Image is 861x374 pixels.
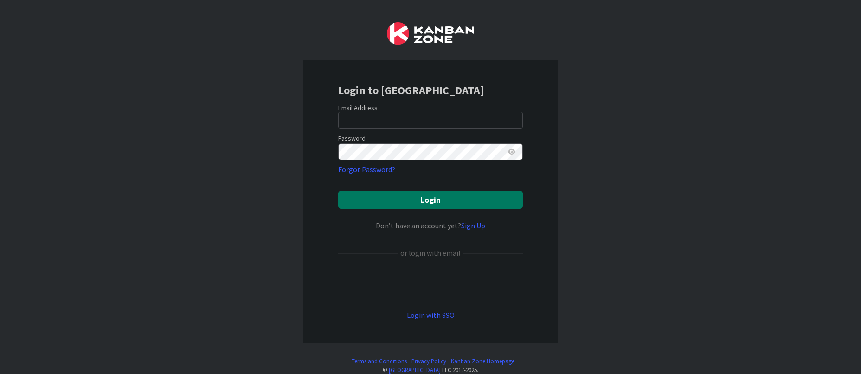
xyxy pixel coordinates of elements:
div: or login with email [398,247,463,258]
label: Password [338,134,366,143]
button: Login [338,191,523,209]
label: Email Address [338,103,378,112]
a: Kanban Zone Homepage [451,357,514,366]
img: Kanban Zone [387,22,474,45]
a: Login with SSO [407,310,455,320]
b: Login to [GEOGRAPHIC_DATA] [338,83,484,97]
div: Don’t have an account yet? [338,220,523,231]
a: Sign Up [461,221,485,230]
a: Terms and Conditions [352,357,407,366]
a: Forgot Password? [338,164,395,175]
a: Privacy Policy [411,357,446,366]
a: [GEOGRAPHIC_DATA] [389,366,441,374]
iframe: Przycisk Zaloguj się przez Google [334,274,527,294]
